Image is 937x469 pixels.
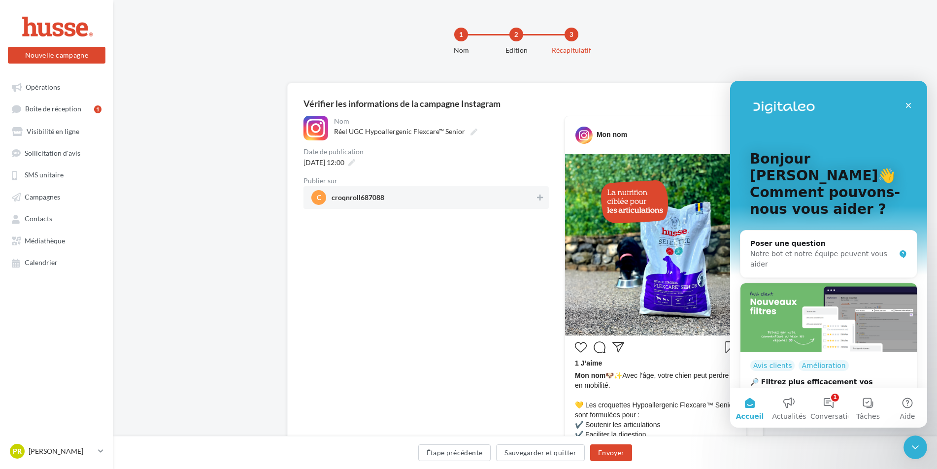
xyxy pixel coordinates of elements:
[904,435,927,459] iframe: Intercom live chat
[6,100,107,118] a: Boîte de réception1
[418,444,491,461] button: Étape précédente
[430,45,493,55] div: Nom
[730,81,927,428] iframe: Intercom live chat
[594,341,605,353] svg: Commenter
[25,171,64,179] span: SMS unitaire
[575,358,736,370] div: 1 J’aime
[597,130,627,139] div: Mon nom
[725,341,736,353] svg: Enregistrer
[13,446,22,456] span: PR
[332,194,384,205] span: croqnroll687088
[25,149,80,157] span: Sollicitation d'avis
[575,341,587,353] svg: J’aime
[454,28,468,41] div: 1
[25,193,60,201] span: Campagnes
[496,444,585,461] button: Sauvegarder et quitter
[29,446,94,456] p: [PERSON_NAME]
[94,105,101,113] div: 1
[25,236,65,245] span: Médiathèque
[8,47,105,64] button: Nouvelle campagne
[303,148,549,155] div: Date de publication
[540,45,603,55] div: Récapitulatif
[27,127,79,135] span: Visibilité en ligne
[26,83,60,91] span: Opérations
[485,45,548,55] div: Edition
[590,444,632,461] button: Envoyer
[6,188,107,205] a: Campagnes
[334,118,547,125] div: Nom
[25,215,52,223] span: Contacts
[303,177,549,184] div: Publier sur
[6,232,107,249] a: Médiathèque
[6,209,107,227] a: Contacts
[334,127,465,135] span: Réel UGC Hypoallergenic Flexcare™ Senior
[612,341,624,353] svg: Partager la publication
[8,442,105,461] a: PR [PERSON_NAME]
[6,122,107,140] a: Visibilité en ligne
[317,194,321,201] span: c
[6,253,107,271] a: Calendrier
[565,28,578,41] div: 3
[6,78,107,96] a: Opérations
[25,259,58,267] span: Calendrier
[303,158,344,167] span: [DATE] 12:00
[6,166,107,183] a: SMS unitaire
[6,144,107,162] a: Sollicitation d'avis
[25,105,81,113] span: Boîte de réception
[303,99,747,108] div: Vérifier les informations de la campagne Instagram
[575,371,605,379] span: Mon nom
[509,28,523,41] div: 2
